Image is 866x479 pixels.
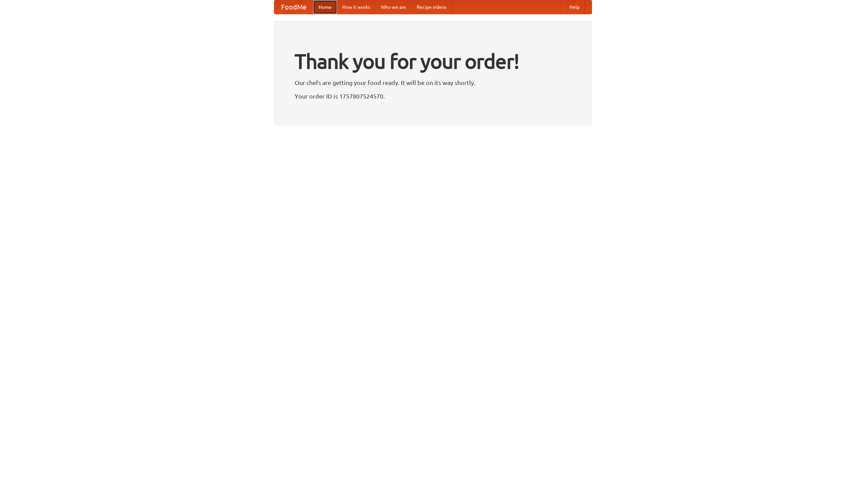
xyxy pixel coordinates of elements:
[295,78,571,88] p: Our chefs are getting your food ready. It will be on its way shortly.
[295,91,571,101] p: Your order ID is 1757807524570.
[411,0,452,14] a: Recipe videos
[274,0,313,14] a: FoodMe
[375,0,411,14] a: Who we are
[295,45,571,78] h1: Thank you for your order!
[313,0,337,14] a: Home
[564,0,585,14] a: Help
[337,0,375,14] a: How it works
